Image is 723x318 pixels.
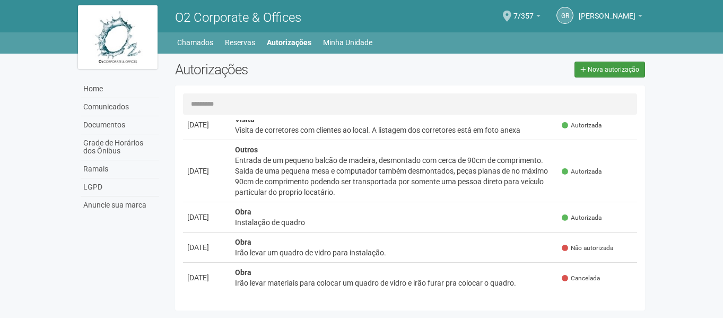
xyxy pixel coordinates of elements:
[235,145,258,154] strong: Outros
[187,242,227,253] div: [DATE]
[588,66,639,73] span: Nova autorização
[562,274,600,283] span: Cancelada
[556,7,573,24] a: GR
[235,115,255,124] strong: Visita
[562,167,602,176] span: Autorizada
[187,119,227,130] div: [DATE]
[175,10,301,25] span: O2 Corporate & Offices
[579,13,642,22] a: [PERSON_NAME]
[323,35,372,50] a: Minha Unidade
[187,212,227,222] div: [DATE]
[81,196,159,214] a: Anuncie sua marca
[562,213,602,222] span: Autorizada
[235,278,554,288] div: Irão levar materiais para colocar um quadro de vidro e irão furar pra colocar o quadro.
[235,217,554,228] div: Instalação de quadro
[235,125,554,135] div: Visita de corretores com clientes ao local. A listagem dos corretores está em foto anexa
[513,13,541,22] a: 7/357
[235,155,554,197] div: Entrada de um pequeno balcão de madeira, desmontado com cerca de 90cm de comprimento. Saída de um...
[177,35,213,50] a: Chamados
[187,166,227,176] div: [DATE]
[579,2,635,20] span: Gustavo Rodrigues Sapucaia
[235,208,251,216] strong: Obra
[81,116,159,134] a: Documentos
[81,80,159,98] a: Home
[235,268,251,277] strong: Obra
[81,134,159,160] a: Grade de Horários dos Ônibus
[187,272,227,283] div: [DATE]
[78,5,158,69] img: logo.jpg
[235,247,554,258] div: Irão levar um quadro de vidro para instalação.
[513,2,534,20] span: 7/357
[81,98,159,116] a: Comunicados
[267,35,311,50] a: Autorizações
[562,244,613,253] span: Não autorizada
[175,62,402,78] h2: Autorizações
[574,62,645,78] a: Nova autorização
[225,35,255,50] a: Reservas
[81,178,159,196] a: LGPD
[235,238,251,246] strong: Obra
[562,121,602,130] span: Autorizada
[81,160,159,178] a: Ramais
